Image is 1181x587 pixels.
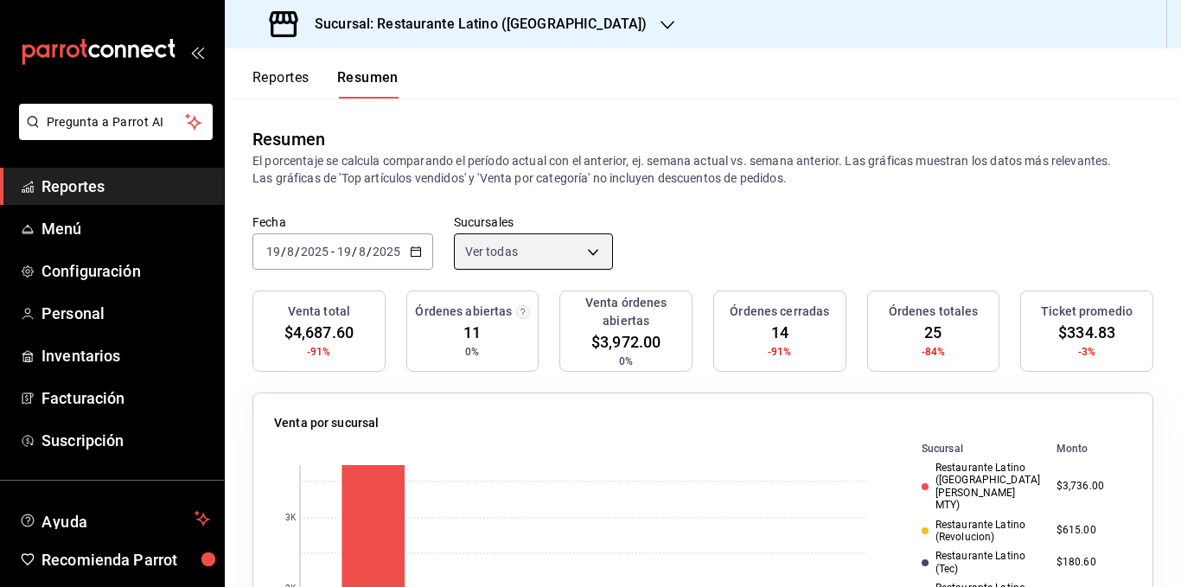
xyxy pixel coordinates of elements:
[465,243,518,260] span: Ver todas
[619,354,633,369] span: 0%
[465,344,479,360] span: 0%
[567,294,685,330] h3: Venta órdenes abiertas
[924,321,942,344] span: 25
[300,245,329,258] input: ----
[41,259,210,283] span: Configuración
[285,514,297,523] text: 3K
[190,45,204,59] button: open_drawer_menu
[284,321,354,344] span: $4,687.60
[591,330,661,354] span: $3,972.00
[307,344,331,360] span: -91%
[336,245,352,258] input: --
[47,113,186,131] span: Pregunta a Parrot AI
[41,302,210,325] span: Personal
[41,429,210,452] span: Suscripción
[367,245,372,258] span: /
[295,245,300,258] span: /
[889,303,979,321] h3: Órdenes totales
[768,344,792,360] span: -91%
[41,217,210,240] span: Menú
[252,69,310,99] button: Reportes
[894,439,1050,458] th: Sucursal
[286,245,295,258] input: --
[1058,321,1115,344] span: $334.83
[41,508,188,529] span: Ayuda
[372,245,401,258] input: ----
[922,550,1043,575] div: Restaurante Latino (Tec)
[41,344,210,367] span: Inventarios
[41,386,210,410] span: Facturación
[352,245,357,258] span: /
[41,548,210,571] span: Recomienda Parrot
[922,462,1043,512] div: Restaurante Latino ([GEOGRAPHIC_DATA][PERSON_NAME] MTY)
[41,175,210,198] span: Reportes
[252,69,399,99] div: navigation tabs
[19,104,213,140] button: Pregunta a Parrot AI
[922,519,1043,544] div: Restaurante Latino (Revolucion)
[358,245,367,258] input: --
[331,245,335,258] span: -
[337,69,399,99] button: Resumen
[252,152,1153,187] p: El porcentaje se calcula comparando el período actual con el anterior, ej. semana actual vs. sema...
[252,216,433,228] label: Fecha
[454,216,613,228] label: Sucursales
[463,321,481,344] span: 11
[771,321,788,344] span: 14
[301,14,647,35] h3: Sucursal: Restaurante Latino ([GEOGRAPHIC_DATA])
[730,303,829,321] h3: Órdenes cerradas
[1041,303,1133,321] h3: Ticket promedio
[922,344,946,360] span: -84%
[1050,439,1132,458] th: Monto
[281,245,286,258] span: /
[1050,515,1132,547] td: $615.00
[252,126,325,152] div: Resumen
[288,303,350,321] h3: Venta total
[265,245,281,258] input: --
[1050,458,1132,515] td: $3,736.00
[12,125,213,144] a: Pregunta a Parrot AI
[274,414,379,432] p: Venta por sucursal
[1078,344,1095,360] span: -3%
[415,303,512,321] h3: Órdenes abiertas
[1050,546,1132,578] td: $180.60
